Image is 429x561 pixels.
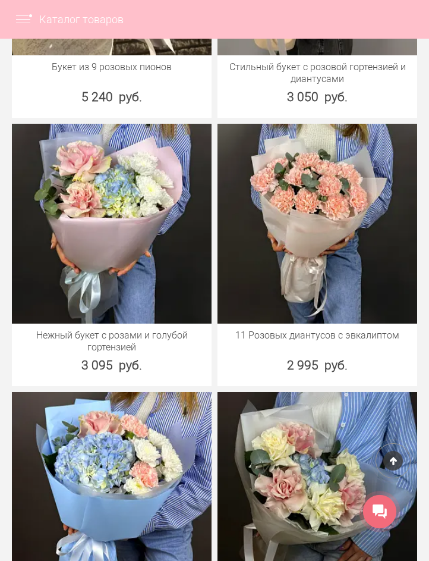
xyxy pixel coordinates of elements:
img: 11 Розовых диантусов с эвкалиптом [217,124,417,324]
a: 11 Розовых диантусов с эвкалиптом [223,330,411,341]
img: Нежный букет с розами и голубой гортензией [12,124,212,324]
div: 5 240 руб. [12,88,212,106]
a: Стильный букет с розовой гортензией и диантусами [223,61,411,85]
div: 3 095 руб. [12,356,212,374]
div: 2 995 руб. [217,356,417,374]
a: Букет из 9 розовых пионов [18,61,206,73]
a: Нежный букет с розами и голубой гортензией [18,330,206,353]
div: 3 050 руб. [217,88,417,106]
